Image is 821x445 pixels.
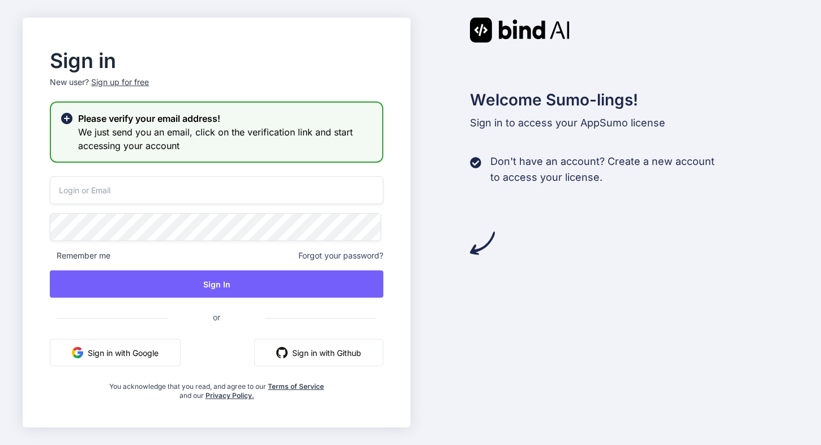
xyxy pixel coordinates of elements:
p: Sign in to access your AppSumo license [470,115,798,131]
input: Login or Email [50,176,383,204]
a: Privacy Policy. [206,391,254,400]
img: arrow [470,231,495,256]
span: or [168,303,266,331]
a: Terms of Service [268,382,324,391]
h2: Please verify your email address! [78,112,373,125]
img: Bind AI logo [470,18,570,43]
div: You acknowledge that you read, and agree to our and our [105,375,328,400]
h2: Welcome Sumo-lings! [470,88,798,112]
div: Sign up for free [91,77,149,88]
img: github [276,347,288,358]
img: google [72,347,83,358]
button: Sign In [50,270,383,298]
h2: Sign in [50,52,383,70]
h3: We just send you an email, click on the verification link and start accessing your account [78,125,373,152]
span: Forgot your password? [298,250,383,261]
button: Sign in with Github [254,339,383,366]
button: Sign in with Google [50,339,181,366]
p: New user? [50,77,383,101]
p: Don't have an account? Create a new account to access your license. [490,154,715,185]
span: Remember me [50,250,110,261]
